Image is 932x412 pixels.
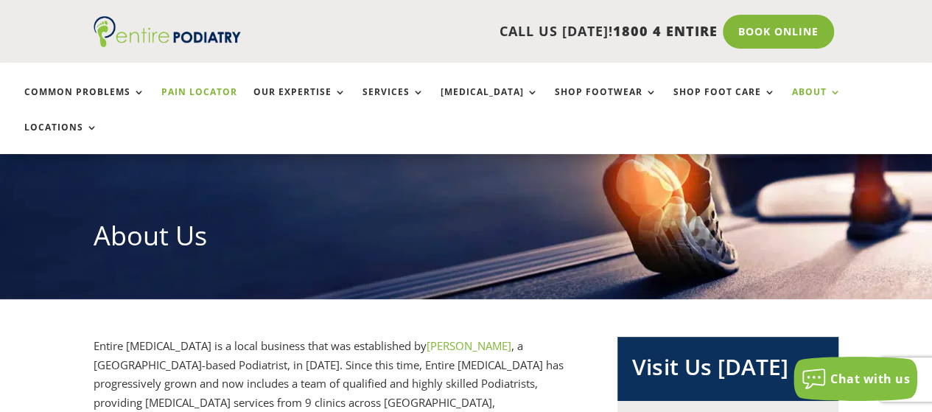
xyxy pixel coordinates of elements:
[792,87,841,119] a: About
[613,22,718,40] span: 1800 4 ENTIRE
[673,87,776,119] a: Shop Foot Care
[441,87,539,119] a: [MEDICAL_DATA]
[723,15,834,49] a: Book Online
[261,22,718,41] p: CALL US [DATE]!
[94,217,839,262] h1: About Us
[24,122,98,154] a: Locations
[362,87,424,119] a: Services
[94,35,241,50] a: Entire Podiatry
[253,87,346,119] a: Our Expertise
[427,338,511,353] a: [PERSON_NAME]
[94,16,241,47] img: logo (1)
[24,87,145,119] a: Common Problems
[632,352,824,390] h2: Visit Us [DATE]
[161,87,237,119] a: Pain Locator
[793,357,917,401] button: Chat with us
[555,87,657,119] a: Shop Footwear
[830,371,910,387] span: Chat with us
